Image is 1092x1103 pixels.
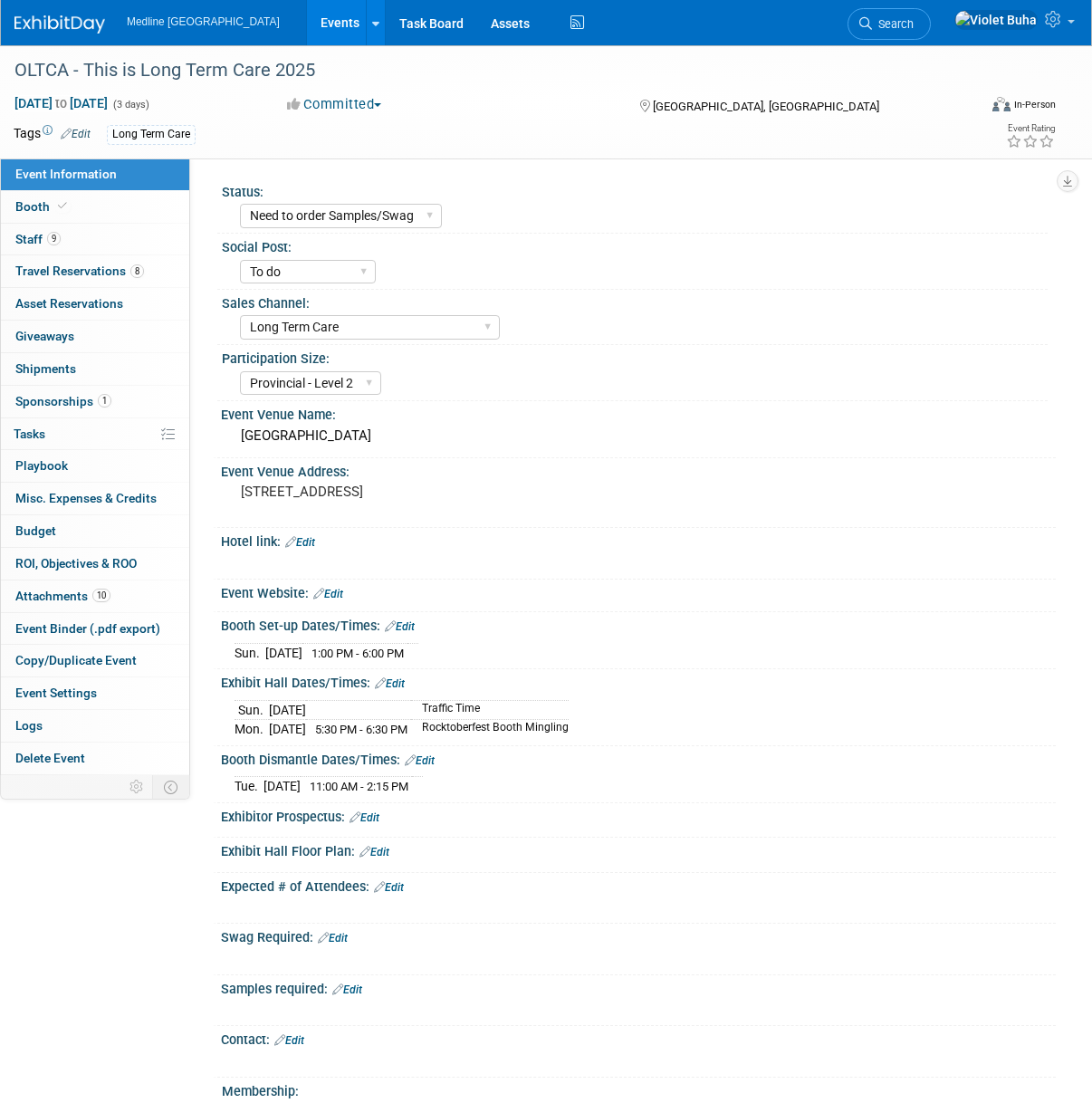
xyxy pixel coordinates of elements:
[1,158,189,190] a: Event Information
[285,536,315,549] a: Edit
[374,881,404,894] a: Edit
[221,669,1056,693] div: Exhibit Hall Dates/Times:
[221,458,1056,481] div: Event Venue Address:
[269,720,306,739] td: [DATE]
[14,95,109,111] span: [DATE] [DATE]
[235,777,263,796] td: Tue.
[1,321,189,352] a: Giveaways
[263,777,301,796] td: [DATE]
[954,10,1038,30] img: Violet Buha
[235,422,1042,450] div: [GEOGRAPHIC_DATA]
[222,290,1048,312] div: Sales Channel:
[992,97,1011,111] img: Format-Inperson.png
[241,484,549,500] pre: [STREET_ADDRESS]
[411,720,569,739] td: Rocktoberfest Booth Mingling
[15,589,110,603] span: Attachments
[1,548,189,580] a: ROI, Objectives & ROO
[265,643,302,662] td: [DATE]
[47,232,61,245] span: 9
[15,167,117,181] span: Event Information
[1,483,189,514] a: Misc. Expenses & Credits
[130,264,144,278] span: 8
[318,932,348,945] a: Edit
[222,234,1048,256] div: Social Post:
[1006,124,1055,133] div: Event Rating
[221,612,1056,636] div: Booth Set-up Dates/Times:
[1,743,189,774] a: Delete Event
[1,224,189,255] a: Staff9
[15,751,85,765] span: Delete Event
[1,613,189,645] a: Event Binder (.pdf export)
[872,17,914,31] span: Search
[1,191,189,223] a: Booth
[359,846,389,858] a: Edit
[15,394,111,408] span: Sponsorships
[15,232,61,246] span: Staff
[153,775,190,799] td: Toggle Event Tabs
[14,427,45,441] span: Tasks
[311,647,404,660] span: 1:00 PM - 6:00 PM
[15,491,157,505] span: Misc. Expenses & Credits
[221,746,1056,770] div: Booth Dismantle Dates/Times:
[15,329,74,343] span: Giveaways
[1,386,189,417] a: Sponsorships1
[92,589,110,602] span: 10
[15,556,137,571] span: ROI, Objectives & ROO
[350,811,379,824] a: Edit
[61,128,91,140] a: Edit
[848,8,931,40] a: Search
[98,394,111,408] span: 1
[235,701,269,720] td: Sun.
[221,838,1056,861] div: Exhibit Hall Floor Plan:
[15,653,137,667] span: Copy/Duplicate Event
[15,361,76,376] span: Shipments
[405,754,435,767] a: Edit
[221,401,1056,424] div: Event Venue Name:
[235,720,269,739] td: Mon.
[14,15,105,34] img: ExhibitDay
[121,775,153,799] td: Personalize Event Tab Strip
[53,96,70,110] span: to
[269,701,306,720] td: [DATE]
[58,201,67,211] i: Booth reservation complete
[310,780,408,793] span: 11:00 AM - 2:15 PM
[107,125,196,144] div: Long Term Care
[1,515,189,547] a: Budget
[15,621,160,636] span: Event Binder (.pdf export)
[653,100,879,113] span: [GEOGRAPHIC_DATA], [GEOGRAPHIC_DATA]
[1,677,189,709] a: Event Settings
[14,124,91,145] td: Tags
[8,54,967,87] div: OLTCA - This is Long Term Care 2025
[15,523,56,538] span: Budget
[15,458,68,473] span: Playbook
[411,701,569,720] td: Traffic Time
[274,1034,304,1047] a: Edit
[127,15,280,28] span: Medline [GEOGRAPHIC_DATA]
[222,1078,1048,1100] div: Membership:
[1,645,189,676] a: Copy/Duplicate Event
[1,353,189,385] a: Shipments
[1,288,189,320] a: Asset Reservations
[222,345,1048,368] div: Participation Size:
[1,418,189,450] a: Tasks
[281,95,388,114] button: Committed
[1,450,189,482] a: Playbook
[15,686,97,700] span: Event Settings
[1,580,189,612] a: Attachments10
[313,588,343,600] a: Edit
[375,677,405,690] a: Edit
[221,924,1056,947] div: Swag Required:
[221,528,1056,551] div: Hotel link:
[221,803,1056,827] div: Exhibitor Prospectus:
[15,296,123,311] span: Asset Reservations
[221,580,1056,603] div: Event Website:
[15,199,71,214] span: Booth
[235,643,265,662] td: Sun.
[1013,98,1056,111] div: In-Person
[222,178,1048,201] div: Status:
[221,975,1056,999] div: Samples required:
[385,620,415,633] a: Edit
[315,723,407,736] span: 5:30 PM - 6:30 PM
[1,710,189,742] a: Logs
[1,255,189,287] a: Travel Reservations8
